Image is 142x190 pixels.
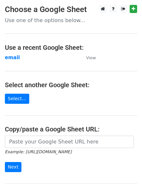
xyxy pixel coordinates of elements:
[5,162,21,172] input: Next
[5,44,137,51] h4: Use a recent Google Sheet:
[5,136,134,148] input: Paste your Google Sheet URL here
[5,55,20,61] a: email
[5,125,137,133] h4: Copy/paste a Google Sheet URL:
[80,55,96,61] a: View
[5,5,137,14] h3: Choose a Google Sheet
[5,17,137,24] p: Use one of the options below...
[86,55,96,60] small: View
[5,94,29,104] a: Select...
[5,149,71,154] small: Example: [URL][DOMAIN_NAME]
[5,81,137,89] h4: Select another Google Sheet:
